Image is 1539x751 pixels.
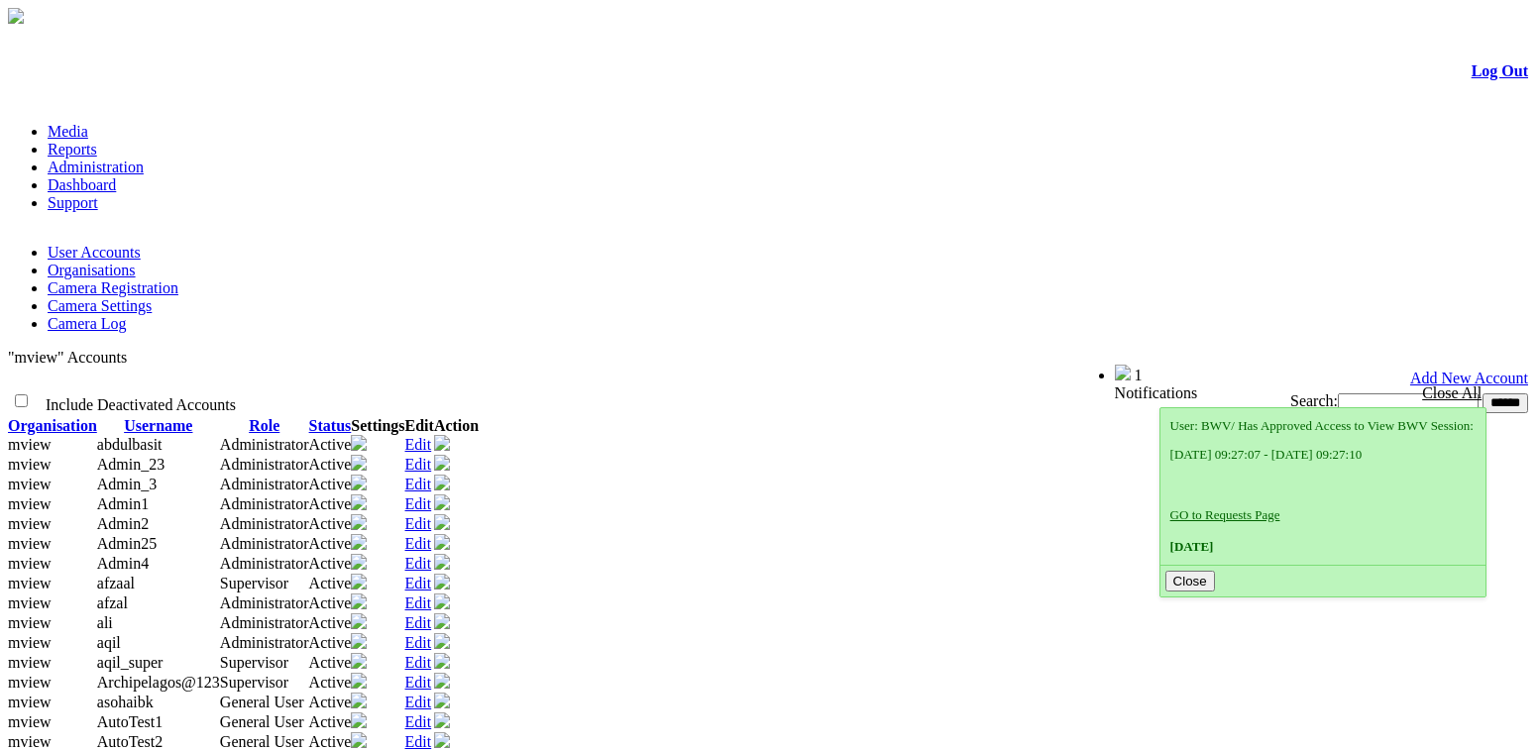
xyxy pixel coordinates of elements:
img: camera24.png [351,514,367,530]
img: user-active-green-icon.svg [434,732,450,748]
a: Deactivate [434,675,450,692]
a: Edit [405,694,432,710]
a: Deactivate [434,635,450,652]
img: camera24.png [351,712,367,728]
td: Supervisor [220,574,309,593]
td: Supervisor [220,673,309,693]
td: Active [309,514,352,534]
a: Log Out [1472,62,1528,79]
span: afzaal [97,575,135,591]
span: mview [8,535,52,552]
span: mview [8,456,52,473]
img: user-active-green-icon.svg [434,475,450,490]
a: Camera Registration [48,279,178,296]
a: Edit [405,575,432,591]
a: Edit [405,674,432,691]
td: Active [309,494,352,514]
a: Support [48,194,98,211]
span: AutoTest1 [97,713,163,730]
td: Administrator [220,554,309,574]
a: Dashboard [48,176,116,193]
a: Edit [405,594,432,611]
a: Camera Settings [48,297,152,314]
img: user-active-green-icon.svg [434,554,450,570]
td: Administrator [220,475,309,494]
td: Administrator [220,633,309,653]
span: mview [8,713,52,730]
td: Administrator [220,435,309,455]
td: Active [309,653,352,673]
a: Close All [1422,384,1482,401]
a: User Accounts [48,244,141,261]
img: camera24.png [351,673,367,689]
span: Admin25 [97,535,157,552]
img: camera24.png [351,613,367,629]
td: Active [309,574,352,593]
span: mview [8,476,52,492]
a: GO to Requests Page [1170,507,1280,522]
div: User: BWV/ Has Approved Access to View BWV Session: [1170,418,1476,555]
img: user-active-green-icon.svg [434,593,450,609]
a: Deactivate [434,595,450,612]
img: camera24.png [351,534,367,550]
span: 1 [1135,367,1143,383]
img: camera24.png [351,633,367,649]
img: camera24.png [351,653,367,669]
span: Admin2 [97,515,149,532]
a: Edit [405,476,432,492]
a: Deactivate [434,496,450,513]
img: camera24.png [351,732,367,748]
td: Active [309,435,352,455]
img: user-active-green-icon.svg [434,534,450,550]
span: mview [8,495,52,512]
img: user-active-green-icon.svg [434,455,450,471]
img: user-active-green-icon.svg [434,494,450,510]
a: Edit [405,713,432,730]
span: Archipelagos@123 [97,674,220,691]
span: Admin4 [97,555,149,572]
img: user-active-green-icon.svg [434,712,450,728]
span: "mview" Accounts [8,349,127,366]
img: camera24.png [351,475,367,490]
a: Reports [48,141,97,158]
span: Admin_3 [97,476,157,492]
td: Administrator [220,455,309,475]
a: Deactivate [434,556,450,573]
td: Active [309,712,352,732]
a: Deactivate [434,655,450,672]
td: Active [309,613,352,633]
td: Active [309,633,352,653]
div: Search: [750,392,1528,413]
img: camera24.png [351,693,367,708]
td: Administrator [220,494,309,514]
td: Supervisor [220,653,309,673]
img: camera24.png [351,494,367,510]
span: mview [8,654,52,671]
a: Deactivate [434,457,450,474]
a: Edit [405,495,432,512]
span: mview [8,694,52,710]
td: Active [309,455,352,475]
span: Admin_23 [97,456,165,473]
img: user-active-green-icon.svg [434,653,450,669]
img: camera24.png [351,574,367,590]
span: mview [8,614,52,631]
a: Organisation [8,417,97,434]
p: [DATE] 09:27:07 - [DATE] 09:27:10 [1170,447,1476,463]
a: Edit [405,614,432,631]
button: Close [1165,571,1215,591]
td: Administrator [220,613,309,633]
a: Deactivate [434,536,450,553]
td: Active [309,673,352,693]
span: [DATE] [1170,539,1214,554]
a: Camera Log [48,315,127,332]
a: Organisations [48,262,136,278]
span: ali [97,614,113,631]
span: aqil_super [97,654,164,671]
a: Deactivate [434,615,450,632]
span: mview [8,674,52,691]
a: Deactivate [434,437,450,454]
img: bell25.png [1115,365,1131,380]
span: mview [8,575,52,591]
a: Edit [405,535,432,552]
